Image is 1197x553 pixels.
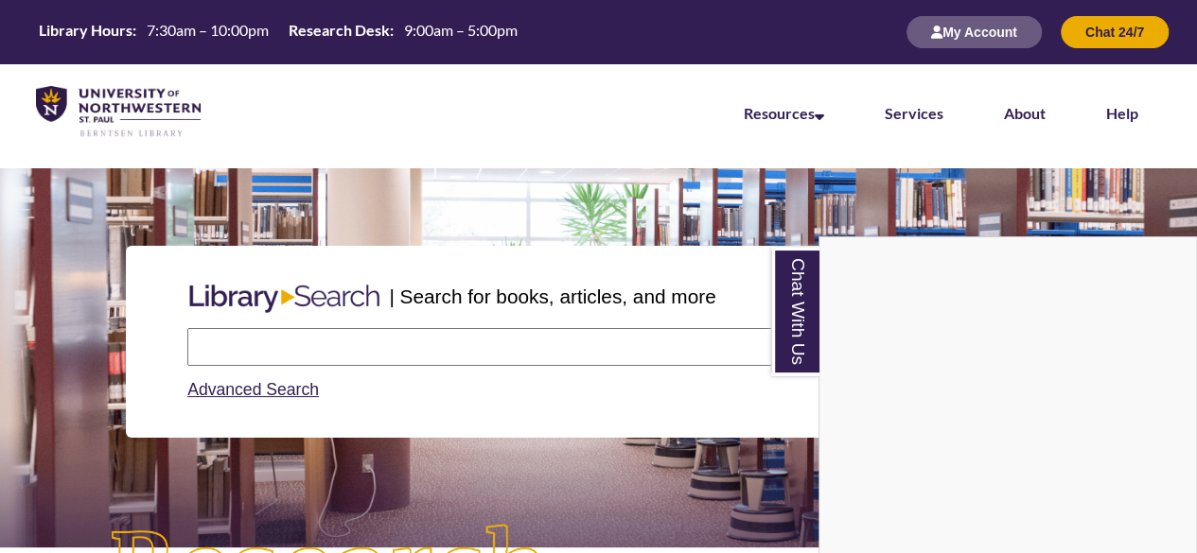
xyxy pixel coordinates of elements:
[1106,104,1138,122] a: Help
[36,86,201,138] img: UNWSP Library Logo
[1004,104,1046,122] a: About
[744,104,824,122] a: Resources
[885,104,943,122] a: Services
[771,247,819,376] a: Chat With Us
